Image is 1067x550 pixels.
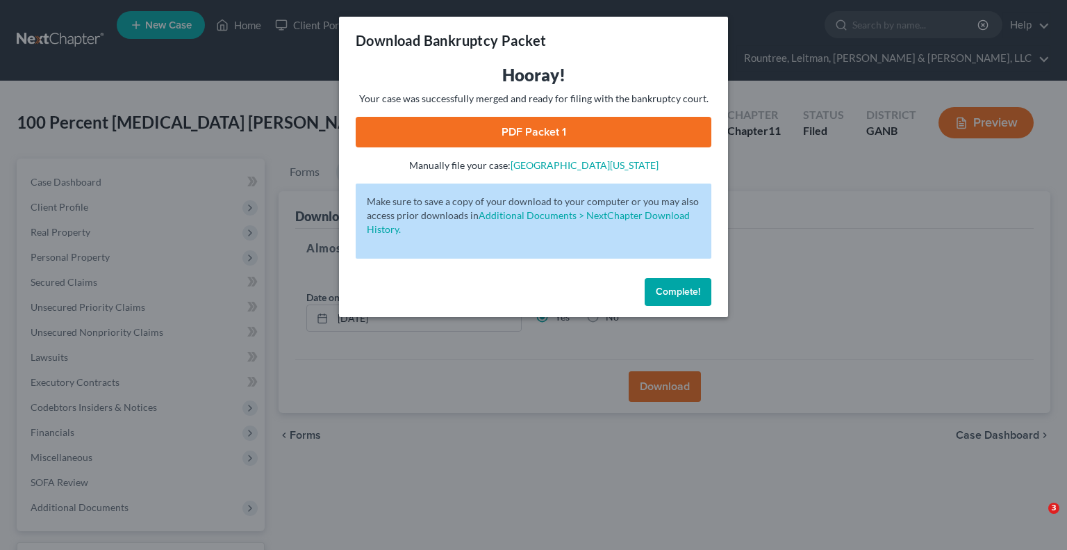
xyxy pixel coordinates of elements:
[356,117,711,147] a: PDF Packet 1
[356,159,711,172] p: Manually file your case:
[367,195,700,236] p: Make sure to save a copy of your download to your computer or you may also access prior downloads in
[656,286,700,298] span: Complete!
[645,278,711,306] button: Complete!
[1048,503,1059,514] span: 3
[356,92,711,106] p: Your case was successfully merged and ready for filing with the bankruptcy court.
[1020,503,1053,536] iframe: Intercom live chat
[356,31,546,50] h3: Download Bankruptcy Packet
[511,159,659,171] a: [GEOGRAPHIC_DATA][US_STATE]
[356,64,711,86] h3: Hooray!
[367,209,690,235] a: Additional Documents > NextChapter Download History.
